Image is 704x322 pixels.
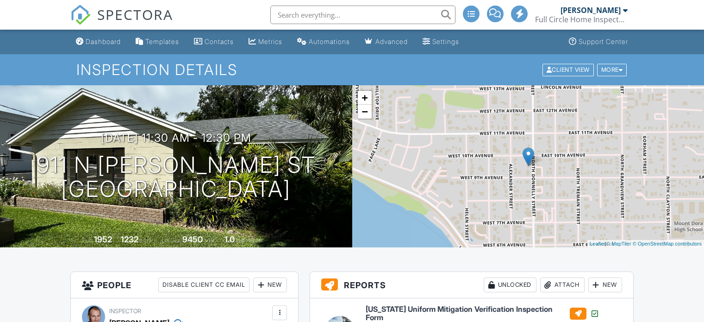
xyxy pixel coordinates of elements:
[82,237,93,244] span: Built
[253,278,287,292] div: New
[76,62,628,78] h1: Inspection Details
[432,38,459,45] div: Settings
[633,241,702,246] a: © OpenStreetMap contributors
[101,132,251,144] h3: [DATE] 11:30 am - 12:30 pm
[236,237,262,244] span: bathrooms
[70,5,91,25] img: The Best Home Inspection Software - Spectora
[587,240,704,248] div: |
[190,33,237,51] a: Contacts
[158,278,249,292] div: Disable Client CC Email
[293,33,354,51] a: Automations (Advanced)
[140,237,153,244] span: sq. ft.
[71,272,298,298] h3: People
[358,91,372,105] a: Zoom in
[419,33,463,51] a: Settings
[588,278,622,292] div: New
[606,241,631,246] a: © MapTiler
[245,33,286,51] a: Metrics
[37,153,316,202] h1: 911 N [PERSON_NAME] St [GEOGRAPHIC_DATA]
[309,38,350,45] div: Automations
[366,305,599,322] h6: [US_STATE] Uniform Mitigation Verification Inspection Form
[358,105,372,119] a: Zoom out
[121,234,138,244] div: 1232
[561,6,621,15] div: [PERSON_NAME]
[70,13,173,32] a: SPECTORA
[97,5,173,24] span: SPECTORA
[375,38,408,45] div: Advanced
[109,308,141,315] span: Inspector
[162,237,181,244] span: Lot Size
[597,63,627,76] div: More
[205,38,234,45] div: Contacts
[540,278,585,292] div: Attach
[579,38,628,45] div: Support Center
[182,234,203,244] div: 9450
[204,237,216,244] span: sq.ft.
[542,66,596,73] a: Client View
[132,33,183,51] a: Templates
[94,234,112,244] div: 1952
[270,6,455,24] input: Search everything...
[224,234,235,244] div: 1.0
[258,38,282,45] div: Metrics
[145,38,179,45] div: Templates
[310,272,633,298] h3: Reports
[361,33,411,51] a: Advanced
[72,33,125,51] a: Dashboard
[590,241,605,246] a: Leaflet
[535,15,628,24] div: Full Circle Home Inspectors
[86,38,121,45] div: Dashboard
[565,33,632,51] a: Support Center
[484,278,536,292] div: Unlocked
[542,63,594,76] div: Client View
